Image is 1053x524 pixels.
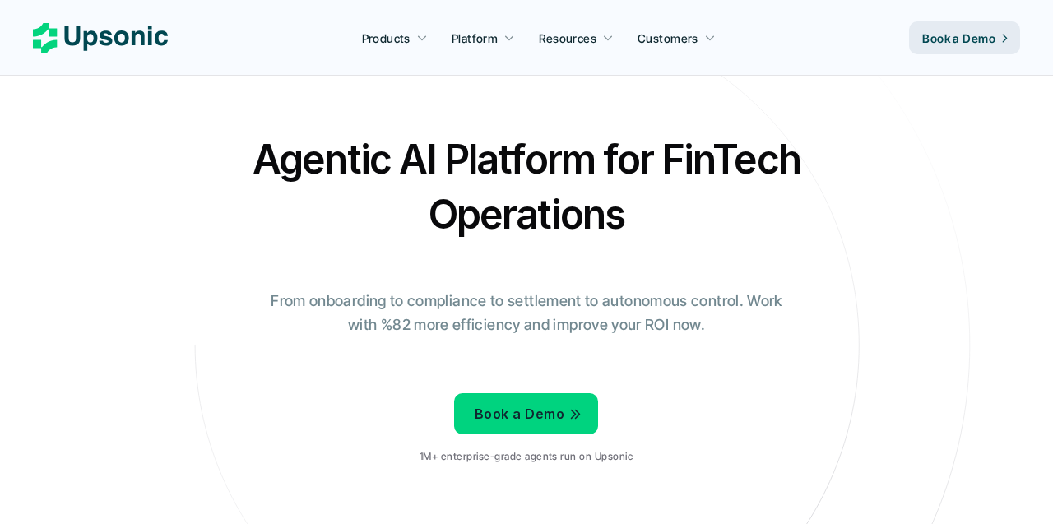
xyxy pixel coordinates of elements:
[475,402,564,426] p: Book a Demo
[909,21,1020,54] a: Book a Demo
[539,30,596,47] p: Resources
[452,30,498,47] p: Platform
[239,132,814,242] h2: Agentic AI Platform for FinTech Operations
[638,30,698,47] p: Customers
[454,393,598,434] a: Book a Demo
[362,30,411,47] p: Products
[420,451,633,462] p: 1M+ enterprise-grade agents run on Upsonic
[259,290,794,337] p: From onboarding to compliance to settlement to autonomous control. Work with %82 more efficiency ...
[352,23,438,53] a: Products
[922,30,995,47] p: Book a Demo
